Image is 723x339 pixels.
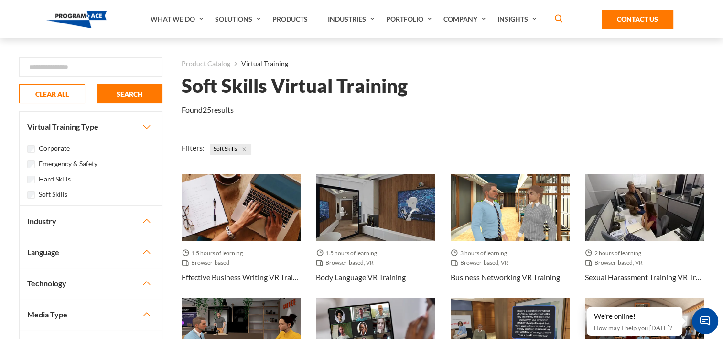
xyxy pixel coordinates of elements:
[20,268,162,299] button: Technology
[203,105,211,114] em: 25
[182,258,233,268] span: Browser-based
[39,174,71,184] label: Hard Skills
[182,143,205,152] span: Filters:
[585,174,704,298] a: Thumbnail - Sexual harassment training VR Training 2 hours of learning Browser-based, VR Sexual h...
[316,174,435,298] a: Thumbnail - Body language VR Training 1.5 hours of learning Browser-based, VR Body language VR Tr...
[182,249,247,258] span: 1.5 hours of learning
[39,143,70,154] label: Corporate
[451,249,511,258] span: 3 hours of learning
[316,249,381,258] span: 1.5 hours of learning
[20,112,162,142] button: Virtual Training Type
[182,57,704,70] nav: breadcrumb
[39,189,67,200] label: Soft Skills
[20,206,162,237] button: Industry
[182,57,230,70] a: Product Catalog
[451,174,570,298] a: Thumbnail - Business networking VR Training 3 hours of learning Browser-based, VR Business networ...
[451,258,512,268] span: Browser-based, VR
[594,312,675,321] div: We're online!
[182,104,234,115] p: Found results
[585,249,645,258] span: 2 hours of learning
[210,144,251,155] span: Soft Skills
[239,144,249,155] button: Close
[451,271,560,283] h3: Business networking VR Training
[27,145,35,153] input: Corporate
[316,271,406,283] h3: Body language VR Training
[27,176,35,183] input: Hard Skills
[230,57,288,70] li: Virtual Training
[602,10,673,29] a: Contact Us
[182,174,301,298] a: Thumbnail - Effective business writing VR Training 1.5 hours of learning Browser-based Effective ...
[594,322,675,334] p: How may I help you [DATE]?
[19,84,85,103] button: CLEAR ALL
[46,11,107,28] img: Program-Ace
[692,308,718,334] span: Chat Widget
[585,258,647,268] span: Browser-based, VR
[182,271,301,283] h3: Effective business writing VR Training
[20,237,162,268] button: Language
[182,78,408,94] h1: Soft Skills Virtual Training
[316,258,378,268] span: Browser-based, VR
[27,160,35,168] input: Emergency & Safety
[39,158,97,169] label: Emergency & Safety
[20,299,162,330] button: Media Type
[585,271,704,283] h3: Sexual harassment training VR Training
[27,191,35,199] input: Soft Skills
